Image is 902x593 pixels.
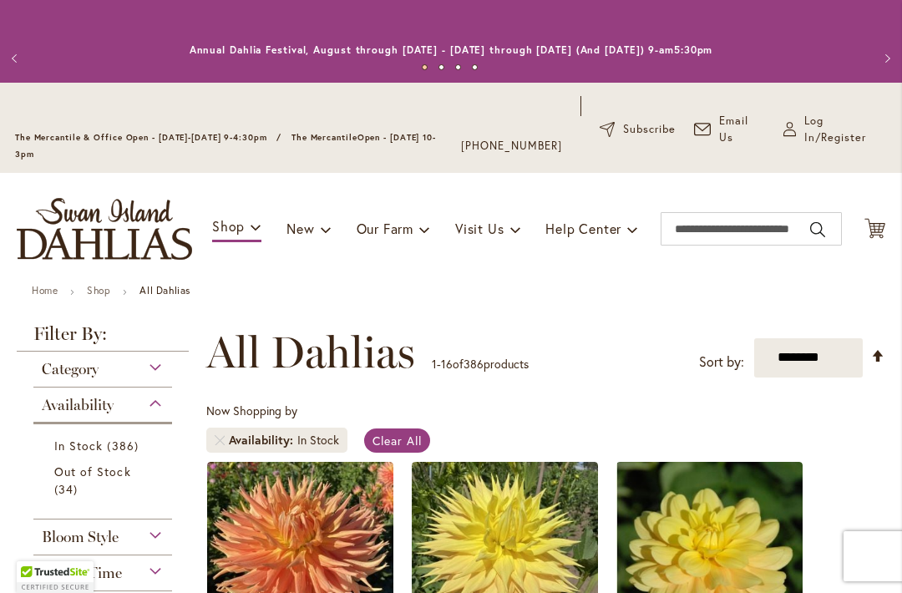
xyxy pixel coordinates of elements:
button: 3 of 4 [455,64,461,70]
span: Availability [42,396,114,414]
button: 4 of 4 [472,64,478,70]
span: Log In/Register [804,113,887,146]
span: Help Center [545,220,621,237]
span: Our Farm [357,220,413,237]
span: 34 [54,480,82,498]
span: Clear All [372,433,422,449]
button: 1 of 4 [422,64,428,70]
span: 386 [107,437,142,454]
span: New [286,220,314,237]
span: The Mercantile & Office Open - [DATE]-[DATE] 9-4:30pm / The Mercantile [15,132,357,143]
a: Out of Stock 34 [54,463,155,498]
a: Remove Availability In Stock [215,435,225,445]
span: Shop [212,217,245,235]
span: Bloom Style [42,528,119,546]
button: 2 of 4 [438,64,444,70]
strong: All Dahlias [139,284,190,296]
span: Email Us [719,113,765,146]
button: Next [869,42,902,75]
span: Visit Us [455,220,504,237]
span: Category [42,360,99,378]
a: Email Us [694,113,765,146]
span: All Dahlias [206,327,415,378]
a: In Stock 386 [54,437,155,454]
a: Clear All [364,428,430,453]
a: Log In/Register [783,113,887,146]
span: 386 [464,356,484,372]
a: Home [32,284,58,296]
a: [PHONE_NUMBER] [461,138,562,155]
iframe: Launch Accessibility Center [13,534,59,580]
div: In Stock [297,432,339,449]
span: Now Shopping by [206,403,297,418]
span: Availability [229,432,297,449]
p: - of products [432,351,529,378]
strong: Filter By: [17,325,189,352]
span: Subscribe [623,121,676,138]
a: Subscribe [600,121,676,138]
span: Out of Stock [54,464,131,479]
span: In Stock [54,438,103,454]
span: 16 [441,356,453,372]
span: 1 [432,356,437,372]
label: Sort by: [699,347,744,378]
a: Annual Dahlia Festival, August through [DATE] - [DATE] through [DATE] (And [DATE]) 9-am5:30pm [190,43,713,56]
a: store logo [17,198,192,260]
a: Shop [87,284,110,296]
